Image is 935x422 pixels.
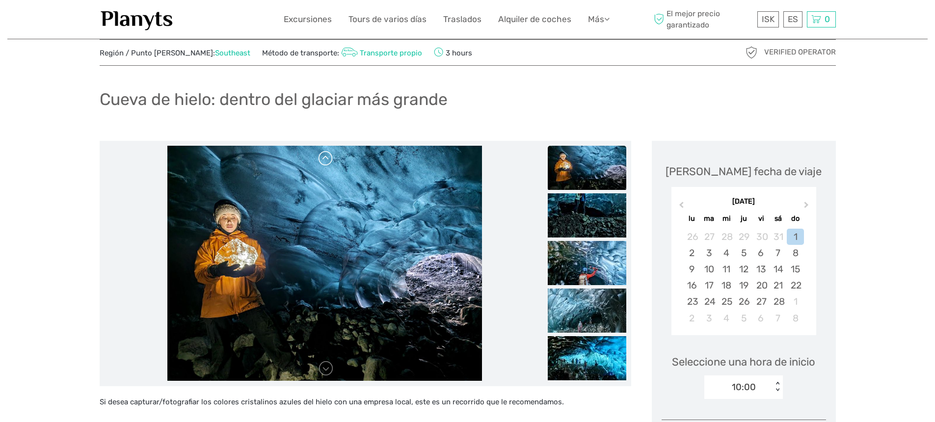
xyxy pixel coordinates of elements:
[800,199,815,215] button: Next Month
[718,293,735,310] div: Choose miércoles, 25 de febrero de 2026
[548,336,626,380] img: 1b907e746b07441996307f4758f83d7b_slider_thumbnail.jpeg
[284,12,332,26] a: Excursiones
[718,310,735,326] div: Choose miércoles, 4 de marzo de 2026
[167,146,481,381] img: db974dd14738458883e1674d22ec4794_main_slider.jpeg
[735,277,752,293] div: Choose jueves, 19 de febrero de 2026
[671,197,816,207] div: [DATE]
[683,261,700,277] div: Choose lunes, 9 de febrero de 2026
[434,46,472,59] span: 3 hours
[764,47,836,57] span: Verified Operator
[718,229,735,245] div: Choose miércoles, 28 de enero de 2026
[770,261,787,277] div: Choose sábado, 14 de febrero de 2026
[700,293,718,310] div: Choose martes, 24 de febrero de 2026
[732,381,756,394] div: 10:00
[787,310,804,326] div: Choose domingo, 8 de marzo de 2026
[215,49,250,57] a: Southeast
[14,17,111,25] p: We're away right now. Please check back later!
[752,229,770,245] div: Choose viernes, 30 de enero de 2026
[100,396,631,409] p: Si desea capturar/fotografiar los colores cristalinos azules del hielo con una empresa local, est...
[762,14,775,24] span: ISK
[770,293,787,310] div: Choose sábado, 28 de febrero de 2026
[752,277,770,293] div: Choose viernes, 20 de febrero de 2026
[787,261,804,277] div: Choose domingo, 15 de febrero de 2026
[718,261,735,277] div: Choose miércoles, 11 de febrero de 2026
[752,245,770,261] div: Choose viernes, 6 de febrero de 2026
[548,146,626,190] img: db974dd14738458883e1674d22ec4794_slider_thumbnail.jpeg
[548,193,626,237] img: 7a0a5181b88947c382e0e64a1443731e_slider_thumbnail.jpeg
[652,8,755,30] span: El mejor precio garantizado
[683,310,700,326] div: Choose lunes, 2 de marzo de 2026
[700,310,718,326] div: Choose martes, 3 de marzo de 2026
[787,293,804,310] div: Choose domingo, 1 de marzo de 2026
[774,382,782,392] div: < >
[100,48,250,58] span: Región / Punto [PERSON_NAME]:
[787,245,804,261] div: Choose domingo, 8 de febrero de 2026
[770,245,787,261] div: Choose sábado, 7 de febrero de 2026
[339,49,423,57] a: Transporte propio
[498,12,571,26] a: Alquiler de coches
[672,199,688,215] button: Previous Month
[683,277,700,293] div: Choose lunes, 16 de febrero de 2026
[100,89,448,109] h1: Cueva de hielo: dentro del glaciar más grande
[787,277,804,293] div: Choose domingo, 22 de febrero de 2026
[735,261,752,277] div: Choose jueves, 12 de febrero de 2026
[548,289,626,333] img: 76b600cada044583970d767e1e3e6eaf_slider_thumbnail.jpeg
[700,212,718,225] div: ma
[262,46,423,59] span: Método de transporte:
[700,261,718,277] div: Choose martes, 10 de febrero de 2026
[700,245,718,261] div: Choose martes, 3 de febrero de 2026
[683,245,700,261] div: Choose lunes, 2 de febrero de 2026
[674,229,813,326] div: month 2026-02
[787,229,804,245] div: Choose domingo, 1 de febrero de 2026
[735,245,752,261] div: Choose jueves, 5 de febrero de 2026
[683,293,700,310] div: Choose lunes, 23 de febrero de 2026
[718,277,735,293] div: Choose miércoles, 18 de febrero de 2026
[100,7,174,31] img: 1453-555b4ac7-172b-4ae9-927d-298d0724a4f4_logo_small.jpg
[752,310,770,326] div: Choose viernes, 6 de marzo de 2026
[443,12,481,26] a: Traslados
[823,14,831,24] span: 0
[672,354,815,369] span: Seleccione una hora de inicio
[787,212,804,225] div: do
[348,12,427,26] a: Tours de varios días
[735,212,752,225] div: ju
[735,229,752,245] div: Choose jueves, 29 de enero de 2026
[752,212,770,225] div: vi
[735,310,752,326] div: Choose jueves, 5 de marzo de 2026
[783,11,802,27] div: ES
[700,277,718,293] div: Choose martes, 17 de febrero de 2026
[752,261,770,277] div: Choose viernes, 13 de febrero de 2026
[683,212,700,225] div: lu
[113,15,125,27] button: Open LiveChat chat widget
[744,45,759,60] img: verified_operator_grey_128.png
[752,293,770,310] div: Choose viernes, 27 de febrero de 2026
[548,241,626,285] img: 661eea406e5f496cb329d58d04216bbc_slider_thumbnail.jpeg
[770,212,787,225] div: sá
[666,164,822,179] div: [PERSON_NAME] fecha de viaje
[770,277,787,293] div: Choose sábado, 21 de febrero de 2026
[700,229,718,245] div: Choose martes, 27 de enero de 2026
[735,293,752,310] div: Choose jueves, 26 de febrero de 2026
[588,12,610,26] a: Más
[770,229,787,245] div: Choose sábado, 31 de enero de 2026
[770,310,787,326] div: Choose sábado, 7 de marzo de 2026
[718,245,735,261] div: Choose miércoles, 4 de febrero de 2026
[718,212,735,225] div: mi
[683,229,700,245] div: Choose lunes, 26 de enero de 2026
